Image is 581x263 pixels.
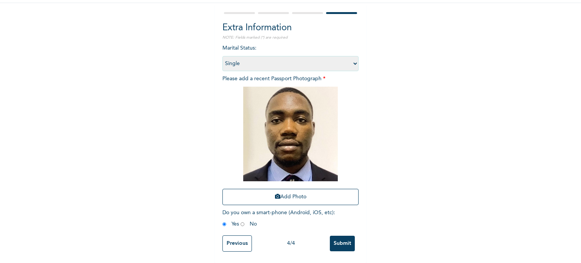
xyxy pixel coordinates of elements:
input: Previous [222,235,252,252]
span: Please add a recent Passport Photograph [222,76,359,209]
input: Submit [330,236,355,251]
button: Add Photo [222,189,359,205]
span: Do you own a smart-phone (Android, iOS, etc) : Yes No [222,210,335,227]
p: NOTE: Fields marked (*) are required [222,35,359,40]
h2: Extra Information [222,21,359,35]
div: 4 / 4 [252,240,330,247]
img: Crop [243,87,338,181]
span: Marital Status : [222,45,359,66]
